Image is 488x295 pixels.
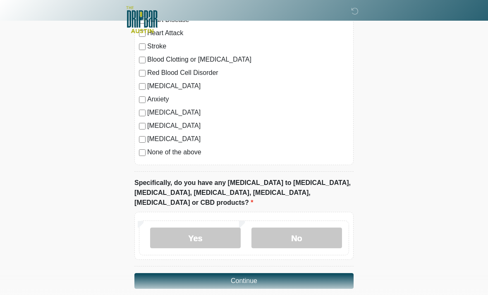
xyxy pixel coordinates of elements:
input: Red Blood Cell Disorder [139,70,146,77]
label: [MEDICAL_DATA] [147,121,349,131]
label: Anxiety [147,94,349,104]
input: [MEDICAL_DATA] [139,123,146,130]
input: Anxiety [139,96,146,103]
label: Stroke [147,41,349,51]
label: Red Blood Cell Disorder [147,68,349,78]
input: Blood Clotting or [MEDICAL_DATA] [139,57,146,63]
input: None of the above [139,149,146,156]
img: The DRIPBaR - Austin The Domain Logo [126,6,158,33]
label: [MEDICAL_DATA] [147,134,349,144]
label: No [251,228,342,248]
input: [MEDICAL_DATA] [139,136,146,143]
label: Yes [150,228,241,248]
label: [MEDICAL_DATA] [147,81,349,91]
label: Blood Clotting or [MEDICAL_DATA] [147,55,349,65]
label: [MEDICAL_DATA] [147,108,349,118]
input: [MEDICAL_DATA] [139,83,146,90]
input: Stroke [139,43,146,50]
input: [MEDICAL_DATA] [139,110,146,116]
label: None of the above [147,147,349,157]
label: Specifically, do you have any [MEDICAL_DATA] to [MEDICAL_DATA], [MEDICAL_DATA], [MEDICAL_DATA], [... [134,178,354,208]
button: Continue [134,273,354,289]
